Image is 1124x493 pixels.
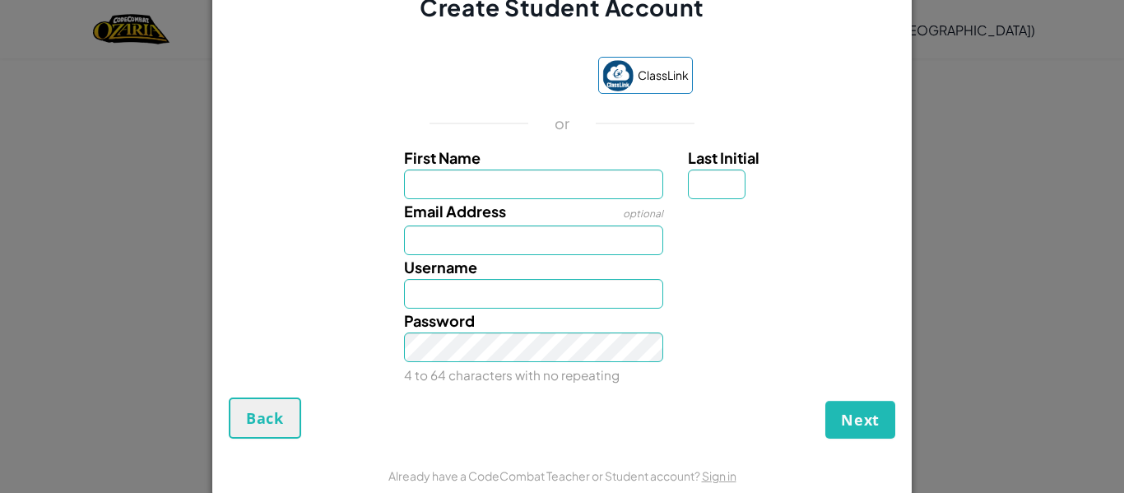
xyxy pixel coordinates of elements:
p: or [555,114,570,133]
img: classlink-logo-small.png [602,60,634,91]
span: Username [404,258,477,277]
a: Sign in [702,468,736,483]
span: Already have a CodeCombat Teacher or Student account? [388,468,702,483]
iframe: Sign in with Google Button [423,59,590,95]
span: Back [246,408,284,428]
span: Last Initial [688,148,759,167]
span: Next [841,410,880,430]
button: Next [825,401,895,439]
span: Password [404,311,475,330]
span: Email Address [404,202,506,221]
span: ClassLink [638,63,689,87]
span: First Name [404,148,481,167]
button: Back [229,398,301,439]
span: optional [623,207,663,220]
small: 4 to 64 characters with no repeating [404,367,620,383]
